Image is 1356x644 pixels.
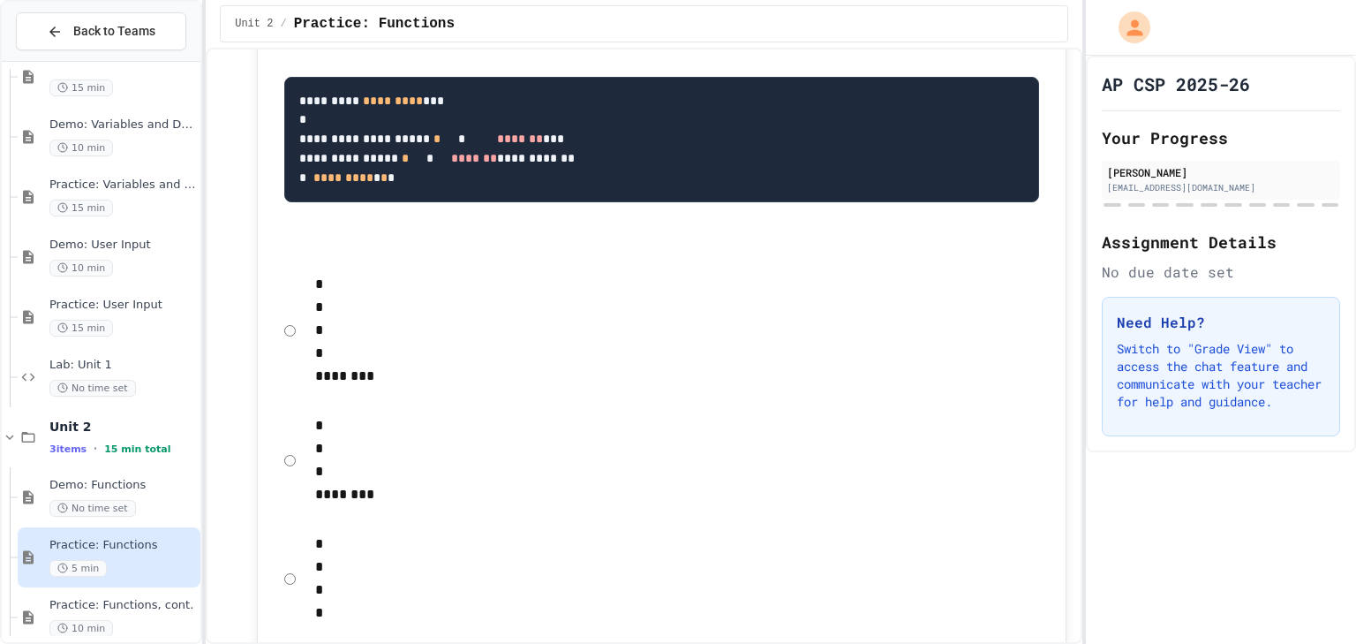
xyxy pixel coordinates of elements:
[16,12,186,50] button: Back to Teams
[94,442,97,456] span: •
[49,380,136,397] span: No time set
[49,80,113,96] span: 15 min
[49,620,113,637] span: 10 min
[49,320,113,337] span: 15 min
[49,500,136,517] span: No time set
[73,22,155,41] span: Back to Teams
[49,238,197,253] span: Demo: User Input
[49,200,113,216] span: 15 min
[1100,7,1155,48] div: My Account
[49,560,107,577] span: 5 min
[49,178,197,193] span: Practice: Variables and Data Types
[49,443,87,455] span: 3 items
[49,117,197,133] span: Demo: Variables and Data Types
[49,358,197,373] span: Lab: Unit 1
[49,260,113,277] span: 10 min
[1102,230,1340,254] h2: Assignment Details
[49,419,197,435] span: Unit 2
[280,17,286,31] span: /
[1107,164,1335,180] div: [PERSON_NAME]
[1117,312,1325,333] h3: Need Help?
[104,443,170,455] span: 15 min total
[49,538,197,553] span: Practice: Functions
[235,17,273,31] span: Unit 2
[49,598,197,613] span: Practice: Functions, cont.
[1102,261,1340,283] div: No due date set
[1107,181,1335,194] div: [EMAIL_ADDRESS][DOMAIN_NAME]
[1117,340,1325,411] p: Switch to "Grade View" to access the chat feature and communicate with your teacher for help and ...
[49,298,197,313] span: Practice: User Input
[49,478,197,493] span: Demo: Functions
[1102,72,1250,96] h1: AP CSP 2025-26
[49,140,113,156] span: 10 min
[1102,125,1340,150] h2: Your Progress
[294,13,455,34] span: Practice: Functions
